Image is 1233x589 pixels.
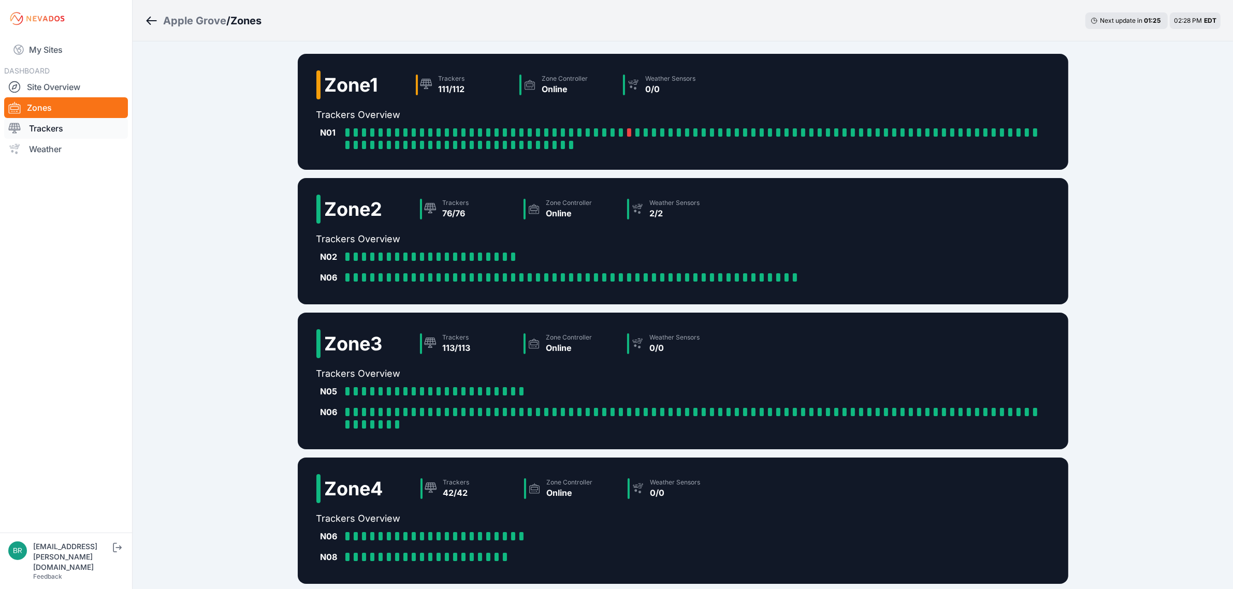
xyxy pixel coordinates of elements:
div: Weather Sensors [650,478,701,487]
div: Online [546,342,592,354]
div: 111/112 [439,83,465,95]
div: N02 [321,251,341,263]
a: My Sites [4,37,128,62]
div: N06 [321,406,341,418]
h2: Zone 4 [325,478,383,499]
span: Next update in [1100,17,1142,24]
div: 01 : 25 [1144,17,1163,25]
h2: Zone 1 [325,75,379,95]
a: Trackers113/113 [416,329,519,358]
div: 0/0 [650,487,701,499]
span: / [226,13,230,28]
div: Trackers [439,75,465,83]
div: Weather Sensors [646,75,696,83]
div: Trackers [443,333,471,342]
span: EDT [1204,17,1216,24]
span: 02:28 PM [1174,17,1202,24]
a: Weather Sensors0/0 [623,474,727,503]
a: Zones [4,97,128,118]
img: brayden.sanford@nevados.solar [8,541,27,560]
div: Trackers [443,199,469,207]
div: 0/0 [646,83,696,95]
div: Zone Controller [546,199,592,207]
div: Weather Sensors [650,333,700,342]
a: Trackers [4,118,128,139]
a: Weather [4,139,128,159]
a: Site Overview [4,77,128,97]
h2: Trackers Overview [316,108,1050,122]
div: 76/76 [443,207,469,219]
div: Trackers [443,478,470,487]
h2: Trackers Overview [316,232,805,246]
a: Trackers111/112 [412,70,515,99]
a: Weather Sensors2/2 [623,195,727,224]
div: N06 [321,530,341,542]
div: 42/42 [443,487,470,499]
h2: Trackers Overview [316,366,1050,381]
div: 2/2 [650,207,700,219]
a: Weather Sensors0/0 [619,70,722,99]
h2: Zone 3 [325,333,383,354]
div: [EMAIL_ADDRESS][PERSON_NAME][DOMAIN_NAME] [33,541,111,572]
nav: Breadcrumb [145,7,262,34]
a: Trackers76/76 [416,195,519,224]
div: N05 [321,385,341,397]
div: Weather Sensors [650,199,700,207]
div: N01 [321,126,341,139]
h2: Zone 2 [325,199,383,219]
div: N08 [321,551,341,563]
img: Nevados [8,10,66,27]
h3: Zones [230,13,262,28]
div: Online [546,207,592,219]
div: Zone Controller [546,333,592,342]
div: N06 [321,271,341,284]
div: Online [547,487,593,499]
div: Zone Controller [542,75,588,83]
a: Feedback [33,572,62,580]
a: Weather Sensors0/0 [623,329,727,358]
a: Trackers42/42 [416,474,520,503]
div: Online [542,83,588,95]
a: Apple Grove [163,13,226,28]
div: 113/113 [443,342,471,354]
div: Zone Controller [547,478,593,487]
h2: Trackers Overview [316,511,727,526]
span: DASHBOARD [4,66,50,75]
div: 0/0 [650,342,700,354]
